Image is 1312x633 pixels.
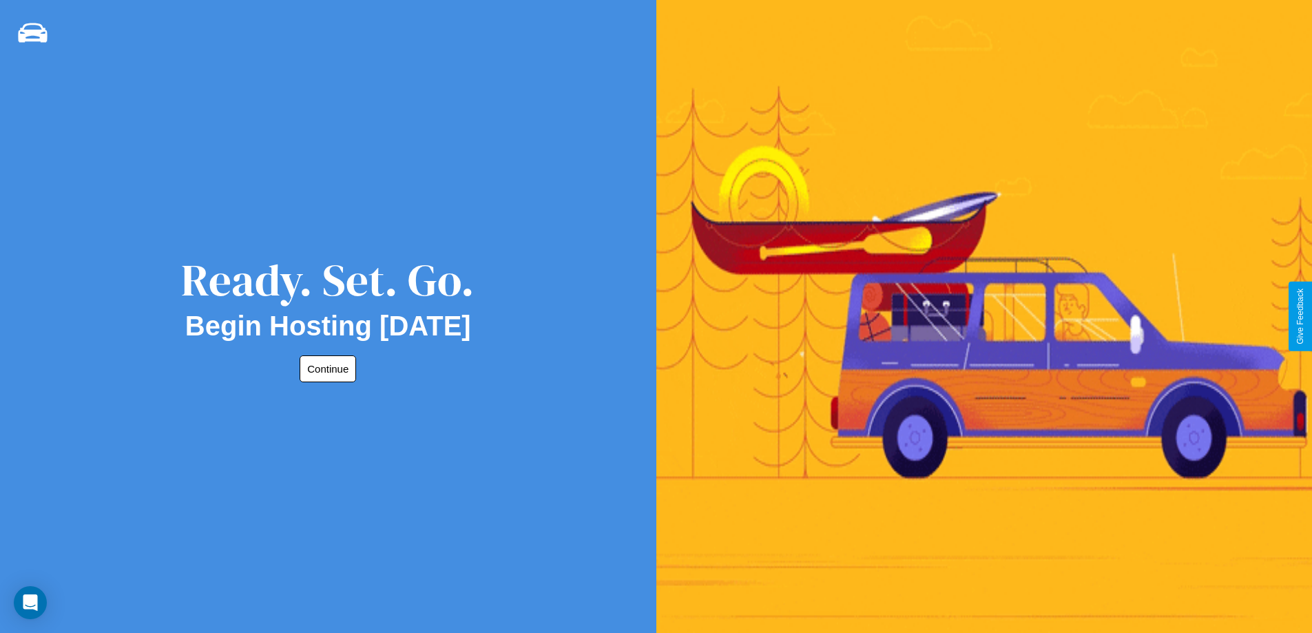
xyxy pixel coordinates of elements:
div: Ready. Set. Go. [181,249,475,311]
div: Open Intercom Messenger [14,586,47,619]
h2: Begin Hosting [DATE] [185,311,471,342]
button: Continue [300,355,356,382]
div: Give Feedback [1295,289,1305,344]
